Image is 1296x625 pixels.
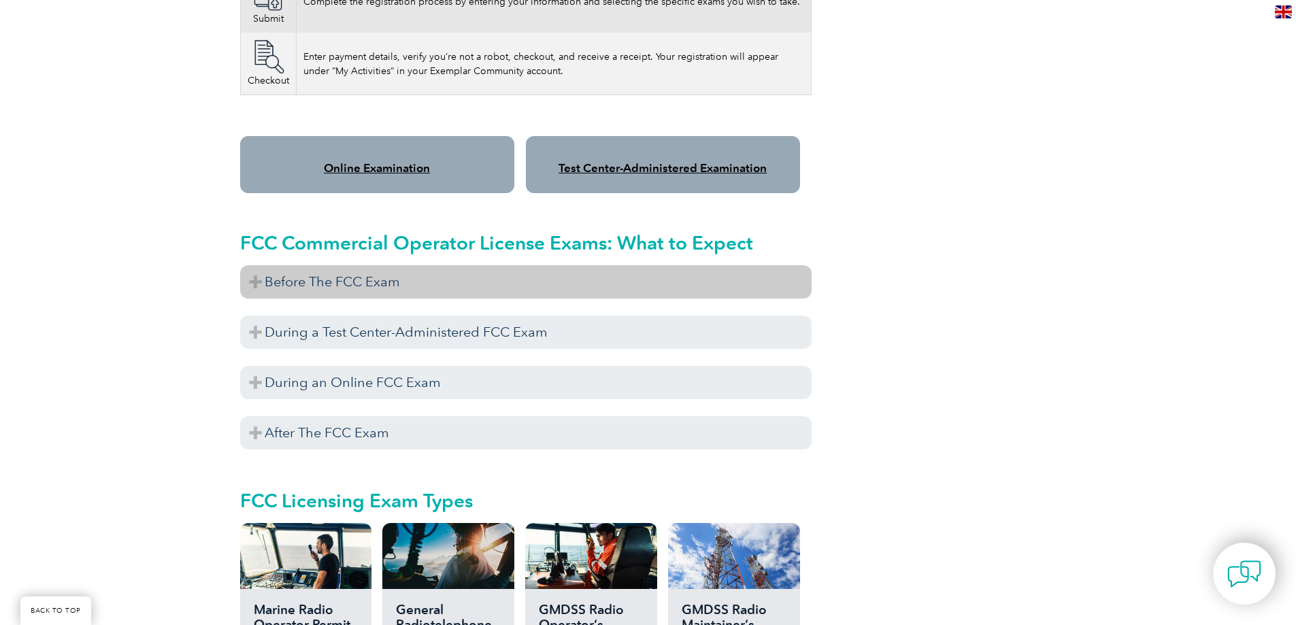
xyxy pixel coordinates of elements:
td: Checkout [240,33,296,95]
h2: FCC Licensing Exam Types [240,490,812,511]
a: Test Center-Administered Examination [559,161,767,175]
h3: During a Test Center-Administered FCC Exam [240,316,812,349]
h3: Before The FCC Exam [240,265,812,299]
h3: After The FCC Exam [240,416,812,450]
h3: During an Online FCC Exam [240,366,812,399]
a: Online Examination [324,161,430,175]
img: contact-chat.png [1227,557,1261,591]
h2: FCC Commercial Operator License Exams: What to Expect [240,232,812,254]
img: en [1275,5,1292,18]
a: BACK TO TOP [20,596,91,625]
td: Enter payment details, verify you’re not a robot, checkout, and receive a receipt. Your registrat... [296,33,811,95]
